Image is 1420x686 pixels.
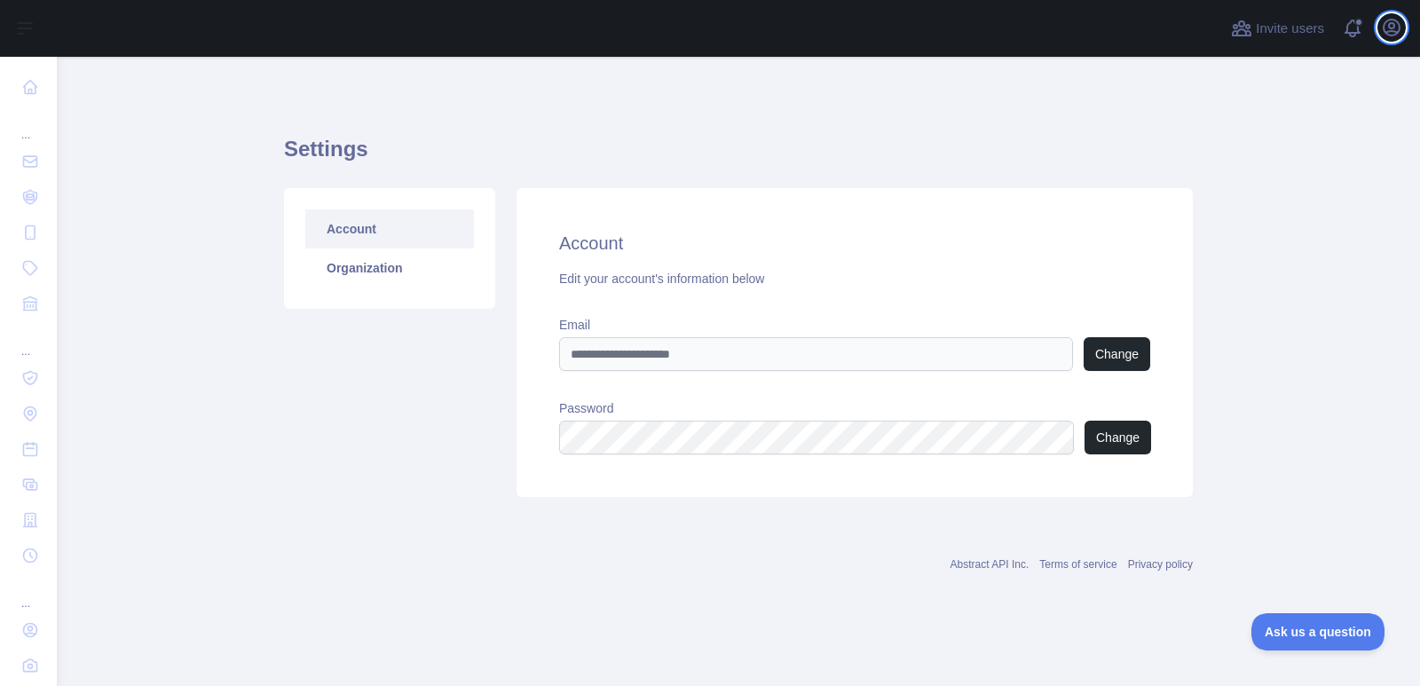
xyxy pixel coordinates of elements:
h1: Settings [284,135,1193,177]
div: ... [14,323,43,359]
button: Change [1084,337,1150,371]
span: Invite users [1256,19,1324,39]
h2: Account [559,231,1150,256]
a: Terms of service [1039,558,1116,571]
button: Change [1085,421,1151,454]
a: Abstract API Inc. [951,558,1029,571]
div: ... [14,106,43,142]
div: ... [14,575,43,611]
button: Invite users [1227,14,1328,43]
div: Edit your account's information below [559,270,1150,288]
label: Email [559,316,1150,334]
a: Account [305,209,474,248]
a: Privacy policy [1128,558,1193,571]
iframe: Toggle Customer Support [1251,613,1384,651]
a: Organization [305,248,474,288]
label: Password [559,399,1150,417]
